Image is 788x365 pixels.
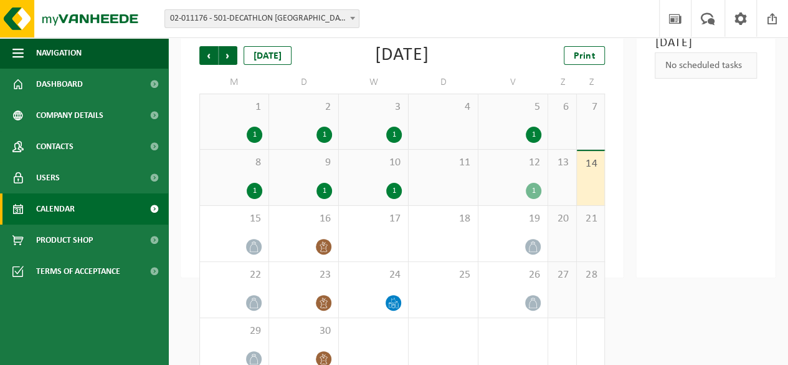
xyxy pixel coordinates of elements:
[165,10,359,27] span: 02-011176 - 501-DECATHLON BRUGGE - BRUGGE
[558,157,569,168] font: 13
[301,77,308,87] font: D
[558,213,569,225] font: 20
[589,77,594,87] font: Z
[459,213,470,225] font: 18
[36,49,82,58] font: Navigation
[255,101,261,113] font: 1
[375,46,429,65] font: [DATE]
[320,325,331,337] font: 30
[255,157,261,168] font: 8
[586,269,597,281] font: 28
[36,173,60,183] font: Users
[510,77,516,87] font: V
[250,213,261,225] font: 15
[36,267,120,276] font: Terms of acceptance
[459,269,470,281] font: 25
[389,213,401,225] font: 17
[532,187,536,195] font: 1
[532,131,536,139] font: 1
[325,157,331,168] font: 9
[164,9,359,28] span: 02-011176 - 501-DECATHLON BRUGGE - BRUGGE
[465,101,470,113] font: 4
[369,77,379,87] font: W
[250,325,261,337] font: 29
[389,157,401,168] font: 10
[395,101,401,113] font: 3
[529,157,540,168] font: 12
[392,187,396,195] font: 1
[574,51,595,61] font: Print
[655,37,692,49] font: [DATE]
[591,101,597,113] font: 7
[253,131,257,139] font: 1
[36,205,75,214] font: Calendar
[389,269,401,281] font: 24
[254,51,282,61] font: [DATE]
[665,61,741,71] font: No scheduled tasks
[36,236,93,245] font: Product Shop
[320,269,331,281] font: 23
[36,80,83,89] font: Dashboard
[564,46,605,65] a: Print
[586,213,597,225] font: 21
[459,157,470,168] font: 11
[170,14,433,23] font: 02-011176 - 501-DECATHLON [GEOGRAPHIC_DATA] - [GEOGRAPHIC_DATA]
[250,269,261,281] font: 22
[253,187,257,195] font: 1
[586,158,597,170] font: 14
[325,101,331,113] font: 2
[323,131,326,139] font: 1
[36,142,74,152] font: Contacts
[558,269,569,281] font: 27
[529,213,540,225] font: 19
[563,101,569,113] font: 6
[320,213,331,225] font: 16
[529,269,540,281] font: 26
[323,187,326,195] font: 1
[392,131,396,139] font: 1
[534,101,540,113] font: 5
[36,111,103,120] font: Company details
[440,77,447,87] font: D
[230,77,239,87] font: M
[561,77,566,87] font: Z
